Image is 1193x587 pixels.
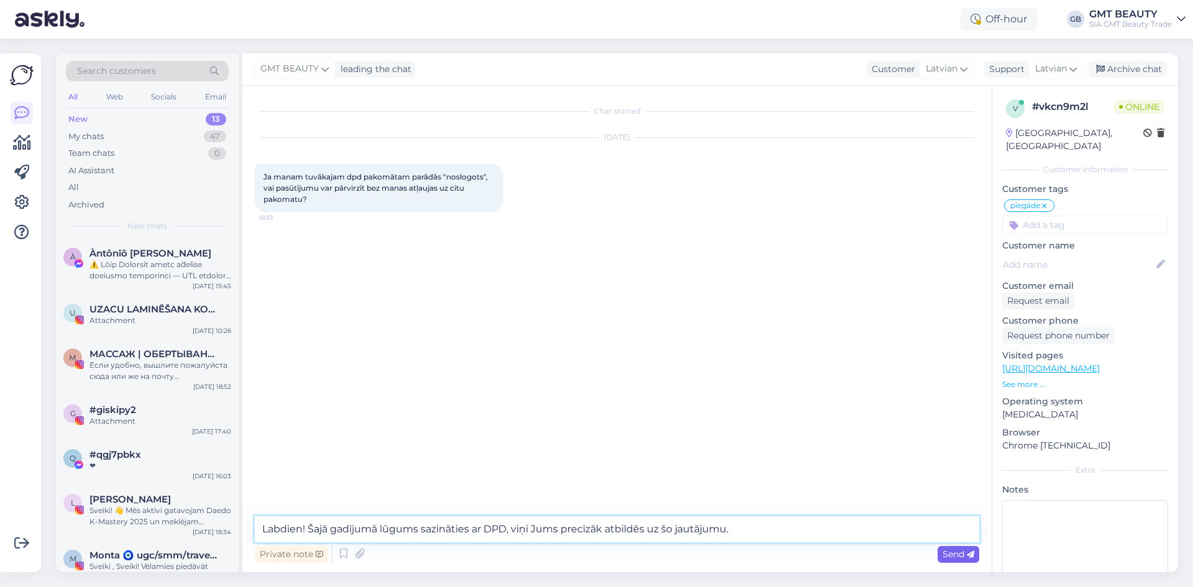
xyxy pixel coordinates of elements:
div: Off-hour [961,8,1037,30]
span: Send [943,548,974,560]
span: МАССАЖ | ОБЕРТЫВАНИЯ | ОБУЧЕНИЯ | TALLINN [89,348,219,360]
div: Customer information [1002,164,1168,175]
div: [DATE] 10:26 [193,326,231,335]
span: New chats [127,221,167,232]
span: Ja manam tuvākajam dpd pakomātam parādās "noslogots", vai pasūtījumu var pārvirzīt bez manas atļa... [263,172,490,204]
div: Chat started [255,106,979,117]
div: Team chats [68,147,114,160]
p: Customer email [1002,280,1168,293]
div: SIA GMT Beauty Trade [1089,19,1172,29]
input: Add a tag [1002,216,1168,234]
div: leading the chat [336,63,411,76]
div: Extra [1002,465,1168,476]
div: 13 [206,113,226,125]
span: U [70,308,76,317]
div: GB [1067,11,1084,28]
p: Notes [1002,483,1168,496]
span: UZACU LAMINĒŠANA KOREKCIJA | KAVITĀCIJA RF VAKUUMA MASĀŽA IMANTA [89,304,219,315]
p: Customer name [1002,239,1168,252]
span: #giskipy2 [89,404,136,416]
div: Customer [867,63,915,76]
div: ❤ [89,460,231,471]
span: Search customers [77,65,156,78]
a: [URL][DOMAIN_NAME] [1002,363,1100,374]
a: GMT BEAUTYSIA GMT Beauty Trade [1089,9,1186,29]
div: Если удобно, вышлите пожалуйста сюда или же на почту [DOMAIN_NAME][EMAIL_ADDRESS][DOMAIN_NAME] [89,360,231,382]
textarea: Labdien! Šajā gadījumā lūgums sazināties ar DPD, viņi Jums precīzāk atbildēs uz šo jautājumu. [255,516,979,542]
p: See more ... [1002,379,1168,390]
div: ⚠️ Lōip Dolorsit ametc ad̄elīse doeiusmo temporinci — UTL etdolore magnaa. # E.809246 Admin ven... [89,259,231,281]
div: [DATE] 15:45 [193,281,231,291]
p: Operating system [1002,395,1168,408]
p: Customer tags [1002,183,1168,196]
div: [GEOGRAPHIC_DATA], [GEOGRAPHIC_DATA] [1006,127,1143,153]
p: [MEDICAL_DATA] [1002,408,1168,421]
span: Laura Zvejniece [89,494,171,505]
div: [DATE] 16:03 [193,471,231,481]
div: Attachment [89,416,231,427]
span: piegāde [1010,202,1040,209]
div: # vkcn9m2l [1032,99,1114,114]
div: [DATE] 17:40 [192,427,231,436]
span: Latvian [926,62,958,76]
span: Àntônîô Lë Prëmíēr [89,248,211,259]
div: Attachment [89,315,231,326]
div: Archive chat [1089,61,1167,78]
div: Request email [1002,293,1074,309]
div: All [66,89,80,105]
div: Archived [68,199,104,211]
div: Sveiki , Sveiki! Vēlamies piedāvāt sadarbību, kurā izveidosim Jums video saturu 3 klipu cena ir 7... [89,561,231,583]
span: #qgj7pbkx [89,449,141,460]
span: Online [1114,100,1164,114]
div: [DATE] 18:34 [193,527,231,537]
div: [DATE] 18:52 [193,382,231,391]
input: Add name [1003,258,1154,271]
div: Web [104,89,126,105]
span: GMT BEAUTY [260,62,319,76]
p: Visited pages [1002,349,1168,362]
div: Sveiki! 👋 Mēs aktīvi gatavojam Daedo K-Mastery 2025 un meklējam sadarbības partnerus un atbalstīt... [89,505,231,527]
div: Socials [149,89,179,105]
p: Chrome [TECHNICAL_ID] [1002,439,1168,452]
p: Customer phone [1002,314,1168,327]
p: Browser [1002,426,1168,439]
div: GMT BEAUTY [1089,9,1172,19]
span: Monta 🧿 ugc/smm/traveler/social media/ [89,550,219,561]
div: Email [203,89,229,105]
div: Private note [255,546,328,563]
div: Support [984,63,1025,76]
div: 47 [204,130,226,143]
span: L [71,498,75,507]
span: g [70,409,76,418]
span: М [69,353,76,362]
div: AI Assistant [68,165,114,177]
span: Latvian [1035,62,1067,76]
div: [DATE] [255,132,979,143]
div: All [68,181,79,194]
div: My chats [68,130,104,143]
span: M [70,554,76,563]
span: q [70,453,76,463]
div: 0 [208,147,226,160]
span: v [1013,104,1018,113]
div: Request phone number [1002,327,1115,344]
img: Askly Logo [10,63,34,87]
span: À [70,252,76,262]
div: New [68,113,88,125]
span: 18:53 [258,213,305,222]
